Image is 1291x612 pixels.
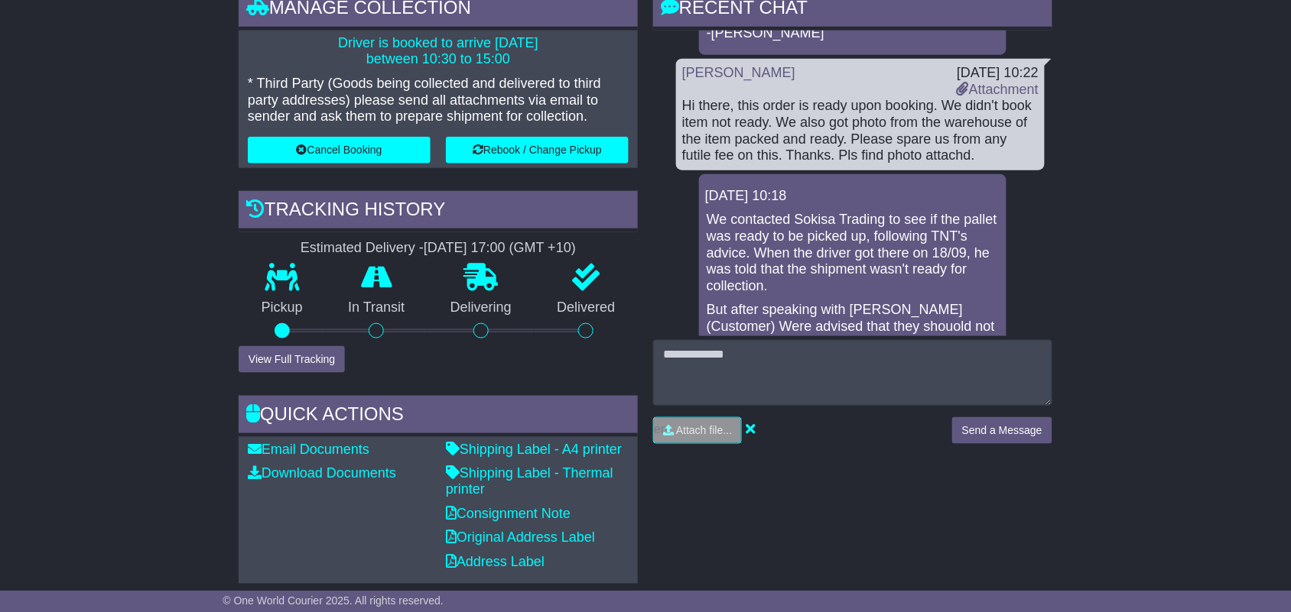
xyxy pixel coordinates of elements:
[705,188,1000,205] div: [DATE] 10:18
[707,25,999,42] p: -[PERSON_NAME]
[248,35,629,68] p: Driver is booked to arrive [DATE] between 10:30 to 15:00
[248,137,431,164] button: Cancel Booking
[239,346,345,373] button: View Full Tracking
[239,396,638,437] div: Quick Actions
[535,300,639,316] p: Delivered
[424,240,576,257] div: [DATE] 17:00 (GMT +10)
[957,82,1039,97] a: Attachment
[446,507,571,522] a: Consignment Note
[707,302,999,384] p: But after speaking with [PERSON_NAME] (Customer) Were advised that they shouold not be charged wi...
[707,212,999,294] p: We contacted Sokisa Trading to see if the pallet was ready to be picked up, following TNT's advic...
[682,98,1039,164] div: Hi there, this order is ready upon booking. We didn't book item not ready. We also got photo from...
[952,417,1052,444] button: Send a Message
[428,300,535,316] p: Delivering
[248,442,369,457] a: Email Documents
[446,442,622,457] a: Shipping Label - A4 printer
[248,76,629,125] p: * Third Party (Goods being collected and delivered to third party addresses) please send all atta...
[248,466,396,481] a: Download Documents
[239,191,638,232] div: Tracking history
[446,466,613,498] a: Shipping Label - Thermal printer
[239,240,638,257] div: Estimated Delivery -
[446,530,595,546] a: Original Address Label
[446,555,545,570] a: Address Label
[957,65,1039,82] div: [DATE] 10:22
[682,65,795,80] a: [PERSON_NAME]
[239,300,326,316] p: Pickup
[446,137,629,164] button: Rebook / Change Pickup
[326,300,428,316] p: In Transit
[223,594,444,607] span: © One World Courier 2025. All rights reserved.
